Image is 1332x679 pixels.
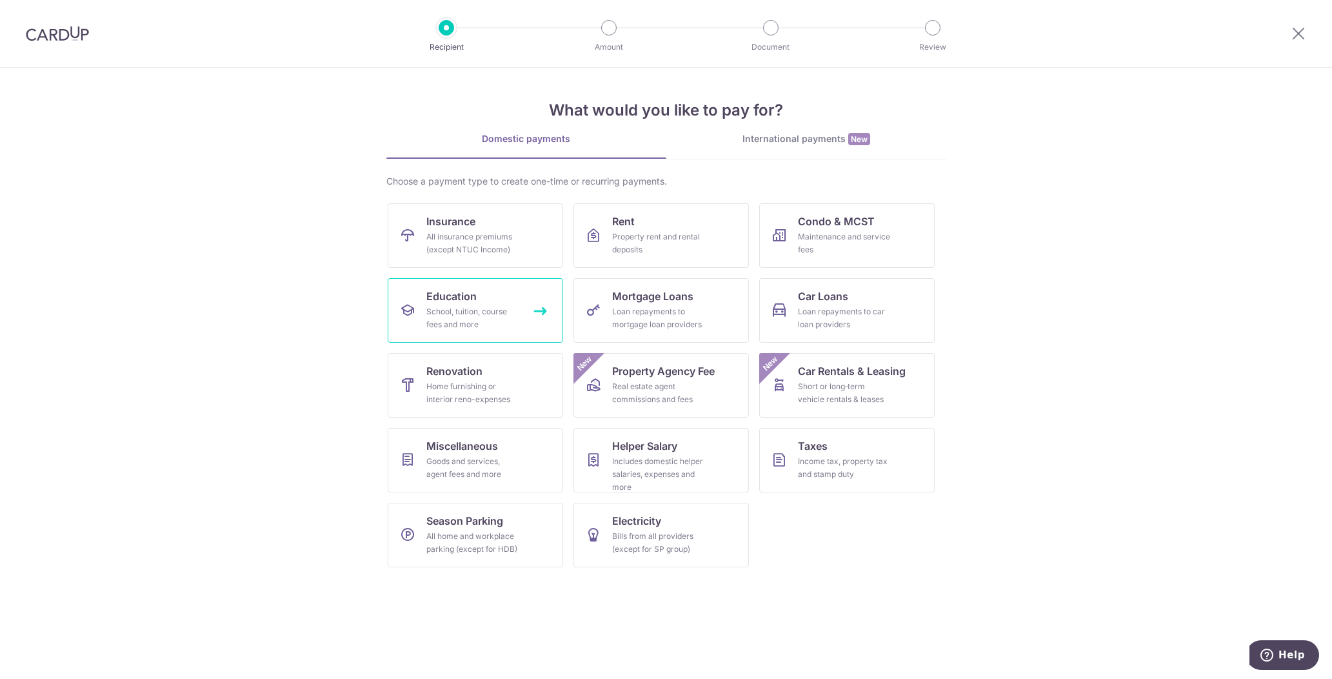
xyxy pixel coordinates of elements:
[612,289,693,304] span: Mortgage Loans
[399,41,494,54] p: Recipient
[426,380,519,406] div: Home furnishing or interior reno-expenses
[573,428,749,492] a: Helper SalaryIncludes domestic helper salaries, expenses and more
[885,41,980,54] p: Review
[759,353,780,374] span: New
[798,305,891,331] div: Loan repayments to car loan providers
[386,132,666,145] div: Domestic payments
[426,214,475,229] span: Insurance
[388,353,563,418] a: RenovationHome furnishing or interior reno-expenses
[612,214,635,229] span: Rent
[612,513,661,529] span: Electricity
[759,353,935,418] a: Car Rentals & LeasingShort or long‑term vehicle rentals & leasesNew
[426,530,519,556] div: All home and workplace parking (except for HDB)
[388,428,563,492] a: MiscellaneousGoods and services, agent fees and more
[798,289,848,304] span: Car Loans
[388,503,563,567] a: Season ParkingAll home and workplace parking (except for HDB)
[666,132,946,146] div: International payments
[426,455,519,481] div: Goods and services, agent fees and more
[26,26,89,41] img: CardUp
[426,305,519,331] div: School, tuition, course fees and more
[573,353,749,418] a: Property Agency FeeReal estate agent commissions and feesNew
[798,363,906,379] span: Car Rentals & Leasing
[388,278,563,343] a: EducationSchool, tuition, course fees and more
[573,503,749,567] a: ElectricityBills from all providers (except for SP group)
[573,203,749,268] a: RentProperty rent and rental deposits
[426,289,477,304] span: Education
[612,230,705,256] div: Property rent and rental deposits
[561,41,657,54] p: Amount
[573,278,749,343] a: Mortgage LoansLoan repayments to mortgage loan providers
[386,99,946,122] h4: What would you like to pay for?
[573,353,595,374] span: New
[612,455,705,494] div: Includes domestic helper salaries, expenses and more
[386,175,946,188] div: Choose a payment type to create one-time or recurring payments.
[426,230,519,256] div: All insurance premiums (except NTUC Income)
[759,203,935,268] a: Condo & MCSTMaintenance and service fees
[798,214,875,229] span: Condo & MCST
[426,438,498,454] span: Miscellaneous
[848,133,870,145] span: New
[759,428,935,492] a: TaxesIncome tax, property tax and stamp duty
[798,438,828,454] span: Taxes
[612,363,715,379] span: Property Agency Fee
[798,455,891,481] div: Income tax, property tax and stamp duty
[388,203,563,268] a: InsuranceAll insurance premiums (except NTUC Income)
[426,363,482,379] span: Renovation
[759,278,935,343] a: Car LoansLoan repayments to car loan providers
[723,41,819,54] p: Document
[612,438,677,454] span: Helper Salary
[612,530,705,556] div: Bills from all providers (except for SP group)
[426,513,503,529] span: Season Parking
[798,230,891,256] div: Maintenance and service fees
[612,380,705,406] div: Real estate agent commissions and fees
[612,305,705,331] div: Loan repayments to mortgage loan providers
[1249,640,1319,673] iframe: Opens a widget where you can find more information
[798,380,891,406] div: Short or long‑term vehicle rentals & leases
